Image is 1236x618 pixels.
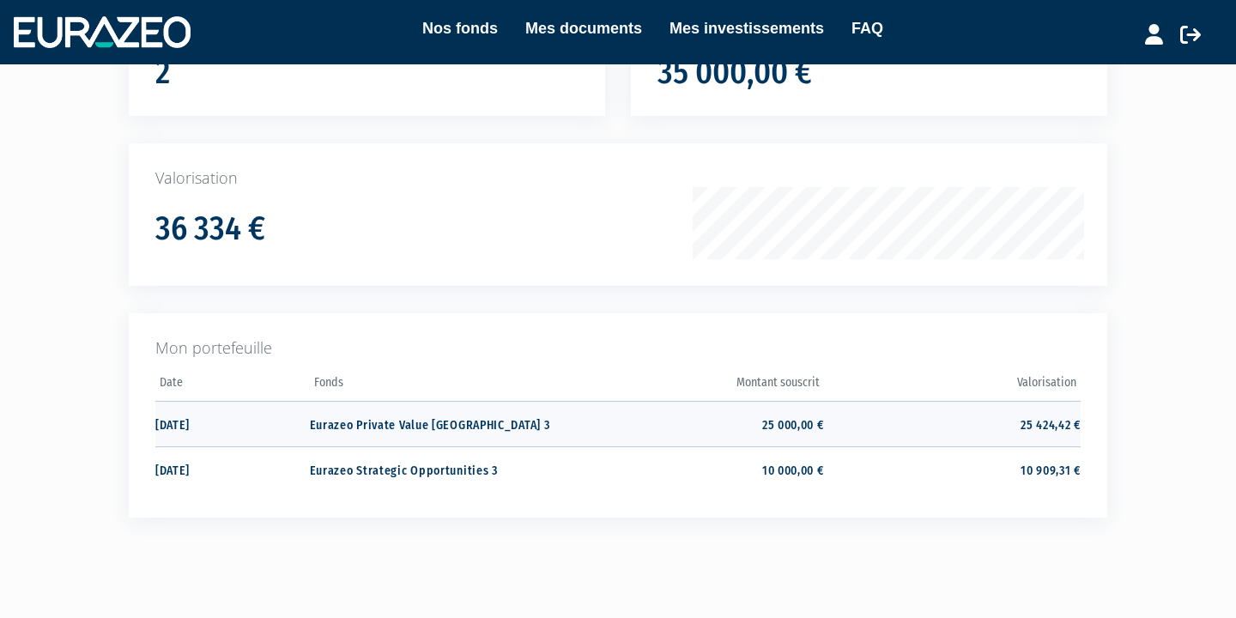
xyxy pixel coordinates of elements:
td: Eurazeo Strategic Opportunities 3 [310,446,566,492]
td: [DATE] [155,446,310,492]
td: 10 000,00 € [566,446,823,492]
th: Fonds [310,370,566,402]
h1: 2 [155,55,170,91]
td: 25 000,00 € [566,401,823,446]
th: Montant souscrit [566,370,823,402]
p: Valorisation [155,167,1081,190]
p: Mon portefeuille [155,337,1081,360]
td: [DATE] [155,401,310,446]
a: Mes investissements [669,16,824,40]
a: FAQ [851,16,883,40]
td: 10 909,31 € [824,446,1081,492]
th: Date [155,370,310,402]
a: Nos fonds [422,16,498,40]
td: 25 424,42 € [824,401,1081,446]
h1: 36 334 € [155,211,265,247]
h1: 35 000,00 € [657,55,812,91]
th: Valorisation [824,370,1081,402]
img: 1732889491-logotype_eurazeo_blanc_rvb.png [14,16,191,47]
a: Mes documents [525,16,642,40]
td: Eurazeo Private Value [GEOGRAPHIC_DATA] 3 [310,401,566,446]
